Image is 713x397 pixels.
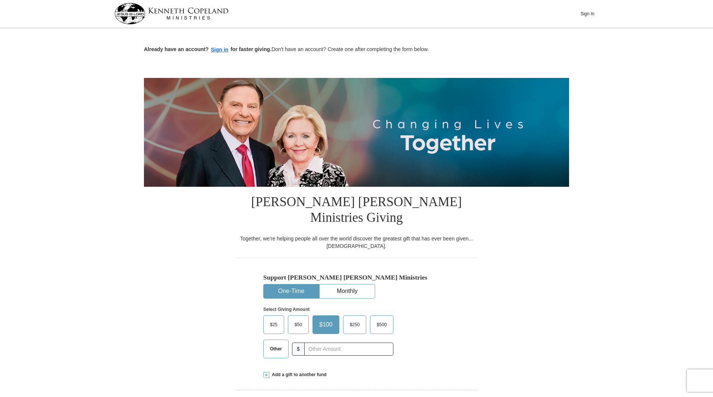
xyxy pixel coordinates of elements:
input: Other Amount [304,343,393,356]
strong: Already have an account? for faster giving. [144,46,271,52]
span: $500 [373,319,390,330]
p: Don't have an account? Create one after completing the form below. [144,45,569,54]
h1: [PERSON_NAME] [PERSON_NAME] Ministries Giving [235,187,478,235]
h5: Support [PERSON_NAME] [PERSON_NAME] Ministries [263,274,450,281]
span: Add a gift to another fund [269,372,327,378]
div: Together, we're helping people all over the world discover the greatest gift that has ever been g... [235,235,478,250]
button: One-Time [264,284,319,298]
img: kcm-header-logo.svg [114,3,229,24]
button: Sign In [576,8,599,19]
span: $25 [266,319,281,330]
span: Other [266,343,286,355]
span: $100 [315,319,336,330]
strong: Select Giving Amount [263,307,310,312]
button: Monthly [320,284,375,298]
span: $50 [291,319,306,330]
span: $250 [346,319,364,330]
span: $ [292,343,305,356]
button: Sign in [209,45,231,54]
